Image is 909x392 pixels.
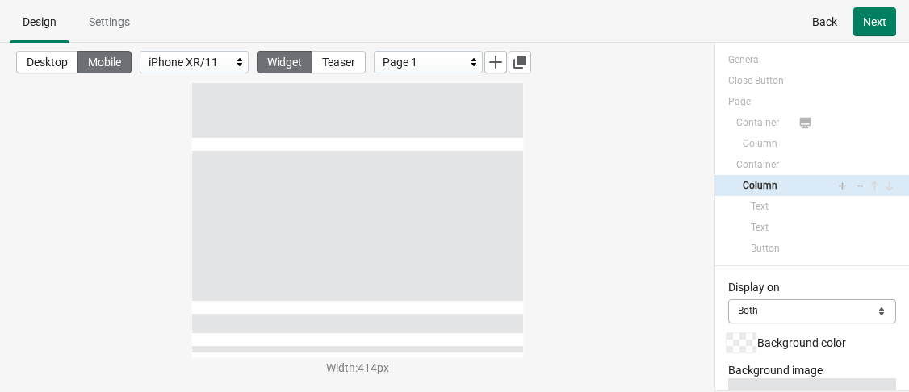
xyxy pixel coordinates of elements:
[16,51,78,73] button: Desktop
[322,56,355,69] span: Teaser
[88,56,121,69] span: Mobile
[192,360,523,376] div: Width : 414 px
[257,51,312,73] button: Widget
[312,51,366,73] button: Teaser
[728,281,780,294] span: Display on
[27,56,68,69] span: Desktop
[267,56,302,69] span: Widget
[89,15,130,28] span: Settings
[77,51,132,73] button: Mobile
[383,52,466,72] div: Page 1
[863,15,886,28] span: Next
[192,83,523,357] iframe: widget
[23,15,57,28] span: Design
[149,52,232,72] div: iPhone XR/11
[757,336,846,349] span: Background color
[802,7,847,36] button: Back
[853,7,896,36] button: Next
[812,15,837,28] span: Back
